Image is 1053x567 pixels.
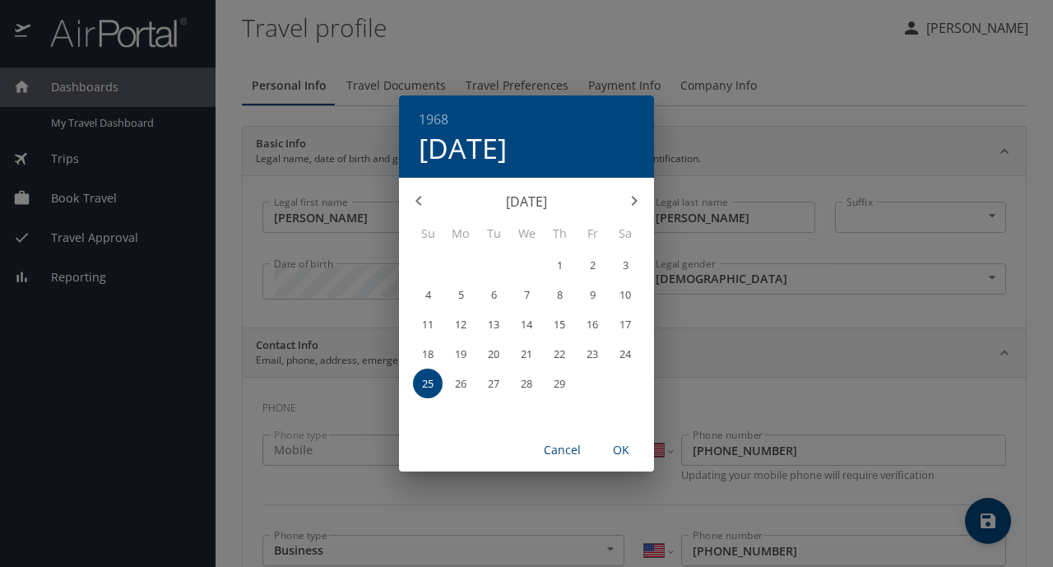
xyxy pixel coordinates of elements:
[545,280,574,309] button: 8
[413,339,443,369] button: 18
[610,309,640,339] button: 17
[479,339,508,369] button: 20
[413,309,443,339] button: 11
[578,339,607,369] button: 23
[446,369,475,398] button: 26
[455,349,466,360] p: 19
[512,225,541,243] span: We
[554,379,565,389] p: 29
[545,225,574,243] span: Th
[413,369,443,398] button: 25
[521,349,532,360] p: 21
[479,280,508,309] button: 6
[488,349,499,360] p: 20
[610,250,640,280] button: 3
[619,290,631,300] p: 10
[512,339,541,369] button: 21
[542,440,582,461] span: Cancel
[446,225,475,243] span: Mo
[619,319,631,330] p: 17
[413,280,443,309] button: 4
[425,290,431,300] p: 4
[601,440,641,461] span: OK
[479,309,508,339] button: 13
[458,290,464,300] p: 5
[438,192,615,211] p: [DATE]
[521,379,532,389] p: 28
[578,280,607,309] button: 9
[545,309,574,339] button: 15
[422,379,434,389] p: 25
[521,319,532,330] p: 14
[455,319,466,330] p: 12
[619,349,631,360] p: 24
[587,319,598,330] p: 16
[578,225,607,243] span: Fr
[512,309,541,339] button: 14
[446,309,475,339] button: 12
[419,108,448,131] button: 1968
[455,379,466,389] p: 26
[479,225,508,243] span: Tu
[536,435,588,466] button: Cancel
[419,131,507,165] button: [DATE]
[587,349,598,360] p: 23
[488,319,499,330] p: 13
[557,260,563,271] p: 1
[610,339,640,369] button: 24
[623,260,629,271] p: 3
[590,290,596,300] p: 9
[595,435,647,466] button: OK
[557,290,563,300] p: 8
[554,349,565,360] p: 22
[488,379,499,389] p: 27
[446,280,475,309] button: 5
[413,225,443,243] span: Su
[512,369,541,398] button: 28
[446,339,475,369] button: 19
[610,225,640,243] span: Sa
[422,319,434,330] p: 11
[479,369,508,398] button: 27
[578,250,607,280] button: 2
[524,290,530,300] p: 7
[610,280,640,309] button: 10
[578,309,607,339] button: 16
[422,349,434,360] p: 18
[545,369,574,398] button: 29
[545,339,574,369] button: 22
[491,290,497,300] p: 6
[545,250,574,280] button: 1
[590,260,596,271] p: 2
[554,319,565,330] p: 15
[512,280,541,309] button: 7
